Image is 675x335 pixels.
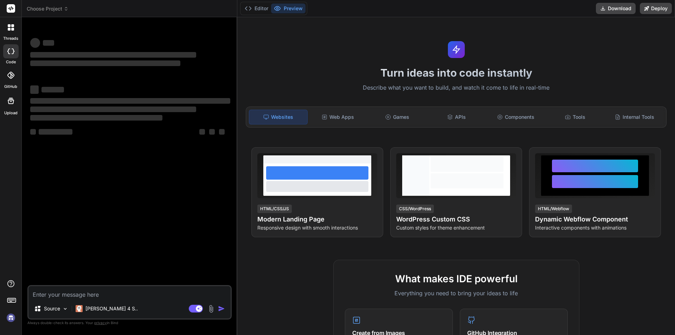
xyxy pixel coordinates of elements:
h4: Modern Landing Page [257,214,377,224]
span: ‌ [41,87,64,92]
h4: Dynamic Webflow Component [535,214,655,224]
p: Source [44,305,60,312]
h4: WordPress Custom CSS [396,214,516,224]
span: ‌ [30,115,162,121]
p: Responsive design with smooth interactions [257,224,377,231]
button: Deploy [640,3,672,14]
label: Upload [4,110,18,116]
span: ‌ [43,40,54,46]
p: Custom styles for theme enhancement [396,224,516,231]
span: ‌ [199,129,205,135]
img: Pick Models [62,306,68,312]
p: Interactive components with animations [535,224,655,231]
p: Describe what you want to build, and watch it come to life in real-time [242,83,671,92]
div: Games [368,110,426,124]
span: ‌ [30,98,230,104]
label: GitHub [4,84,17,90]
div: APIs [427,110,486,124]
span: ‌ [209,129,215,135]
label: threads [3,36,18,41]
img: signin [5,312,17,324]
span: ‌ [30,52,196,58]
span: ‌ [30,107,196,112]
span: privacy [94,321,107,325]
span: ‌ [30,38,40,48]
img: Claude 4 Sonnet [76,305,83,312]
h2: What makes IDE powerful [345,271,568,286]
span: Choose Project [27,5,69,12]
img: icon [218,305,225,312]
p: [PERSON_NAME] 4 S.. [85,305,138,312]
button: Preview [271,4,306,13]
div: Web Apps [309,110,367,124]
span: ‌ [39,129,72,135]
span: ‌ [30,60,180,66]
button: Download [596,3,636,14]
div: Components [487,110,545,124]
div: CSS/WordPress [396,205,434,213]
div: Websites [249,110,308,124]
span: ‌ [30,129,36,135]
span: ‌ [219,129,225,135]
h1: Turn ideas into code instantly [242,66,671,79]
button: Editor [242,4,271,13]
span: ‌ [30,85,39,94]
label: code [6,59,16,65]
div: HTML/Webflow [535,205,572,213]
div: HTML/CSS/JS [257,205,292,213]
img: attachment [207,305,215,313]
div: Internal Tools [605,110,663,124]
div: Tools [546,110,604,124]
p: Everything you need to bring your ideas to life [345,289,568,297]
p: Always double-check its answers. Your in Bind [27,320,232,326]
